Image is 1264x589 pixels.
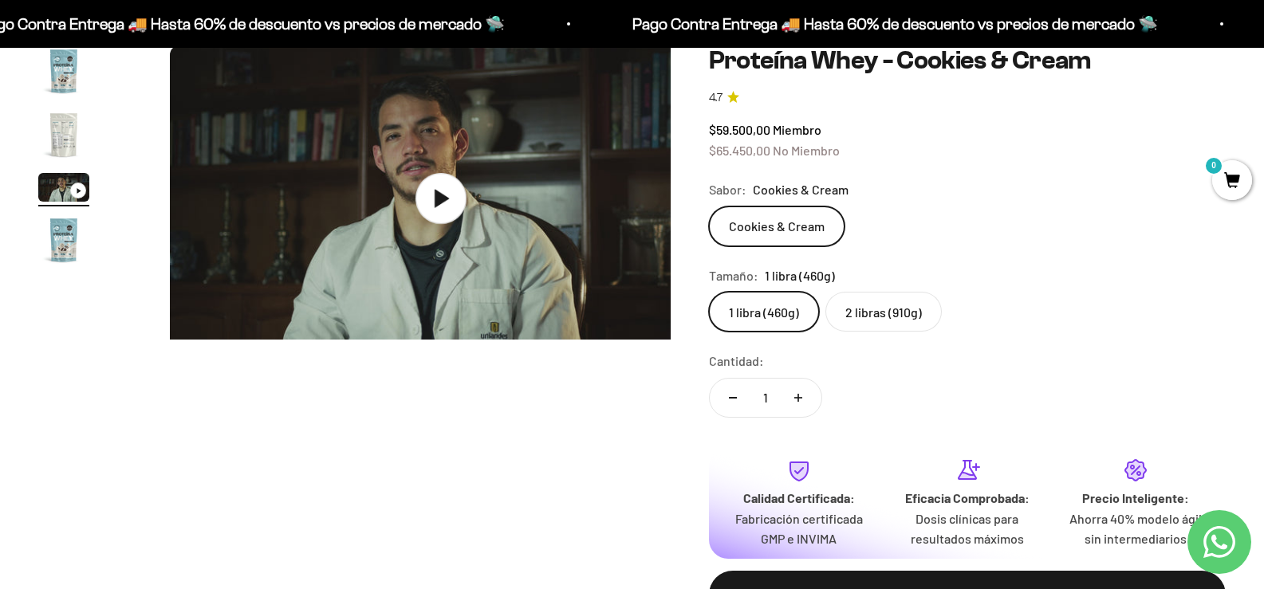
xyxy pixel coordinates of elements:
[773,122,821,137] span: Miembro
[38,45,89,96] img: Proteína Whey - Cookies & Cream
[1082,490,1189,505] strong: Precio Inteligente:
[709,179,746,200] legend: Sabor:
[709,351,764,371] label: Cantidad:
[743,490,855,505] strong: Calidad Certificada:
[38,109,89,160] img: Proteína Whey - Cookies & Cream
[38,109,89,165] button: Ir al artículo 2
[1064,509,1207,549] p: Ahorra 40% modelo ágil sin intermediarios
[710,379,756,417] button: Reducir cantidad
[1204,156,1223,175] mark: 0
[722,11,1247,37] p: Pago Contra Entrega 🚚 Hasta 60% de descuento vs precios de mercado 🛸
[38,214,89,270] button: Ir al artículo 4
[709,265,758,286] legend: Tamaño:
[765,265,835,286] span: 1 libra (460g)
[709,89,723,107] span: 4.7
[709,143,770,158] span: $65.450,00
[709,122,770,137] span: $59.500,00
[905,490,1030,505] strong: Eficacia Comprobada:
[773,143,840,158] span: No Miembro
[38,173,89,206] button: Ir al artículo 3
[728,509,871,549] p: Fabricación certificada GMP e INVIMA
[709,89,1226,107] a: 4.74.7 de 5.0 estrellas
[1212,173,1252,190] a: 0
[775,379,821,417] button: Aumentar cantidad
[753,179,849,200] span: Cookies & Cream
[709,45,1226,76] h1: Proteína Whey - Cookies & Cream
[896,509,1038,549] p: Dosis clínicas para resultados máximos
[38,214,89,265] img: Proteína Whey - Cookies & Cream
[38,45,89,101] button: Ir al artículo 1
[69,11,594,37] p: Pago Contra Entrega 🚚 Hasta 60% de descuento vs precios de mercado 🛸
